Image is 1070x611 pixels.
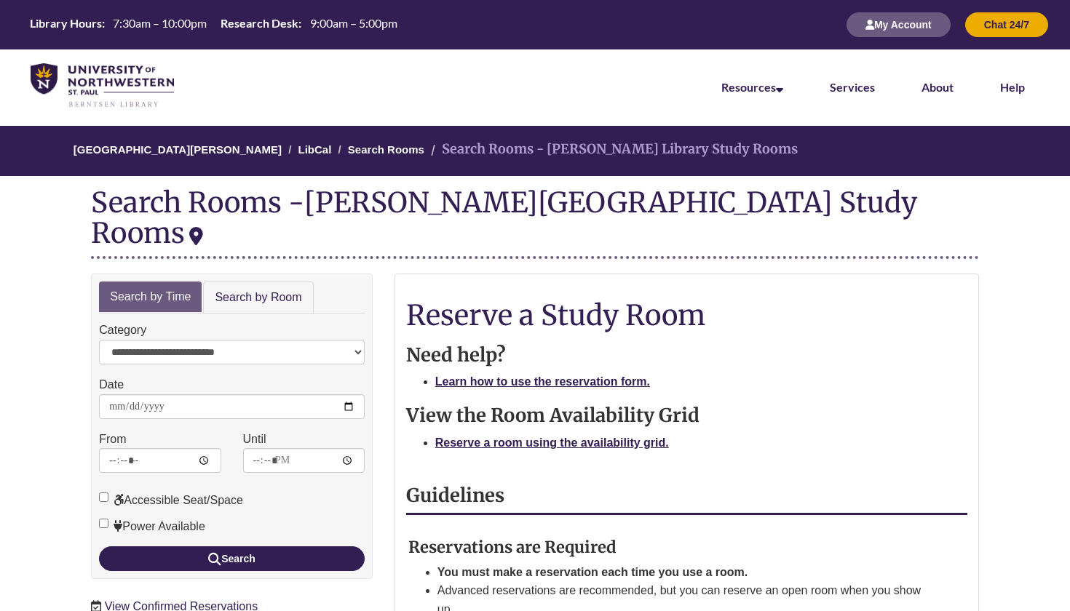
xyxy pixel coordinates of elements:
[408,537,617,557] strong: Reservations are Required
[310,16,397,30] span: 9:00am – 5:00pm
[406,343,506,367] strong: Need help?
[99,375,124,394] label: Date
[99,519,108,528] input: Power Available
[203,281,313,314] a: Search by Room
[406,404,700,427] strong: View the Room Availability Grid
[91,187,979,258] div: Search Rooms -
[24,15,403,33] table: Hours Today
[243,430,266,449] label: Until
[24,15,403,34] a: Hours Today
[91,126,979,176] nav: Breadcrumb
[99,517,205,536] label: Power Available
[965,12,1048,37] button: Chat 24/7
[435,375,650,388] a: Learn how to use the reservation form.
[91,185,917,250] div: [PERSON_NAME][GEOGRAPHIC_DATA] Study Rooms
[406,484,504,507] strong: Guidelines
[847,18,951,31] a: My Account
[24,15,107,31] th: Library Hours:
[99,321,146,340] label: Category
[99,430,126,449] label: From
[427,139,798,160] li: Search Rooms - [PERSON_NAME] Library Study Rooms
[298,143,332,156] a: LibCal
[830,80,875,94] a: Services
[965,18,1048,31] a: Chat 24/7
[99,492,108,502] input: Accessible Seat/Space
[99,546,365,571] button: Search
[1000,80,1025,94] a: Help
[922,80,954,94] a: About
[435,436,669,449] a: Reserve a room using the availability grid.
[99,281,202,313] a: Search by Time
[348,143,424,156] a: Search Rooms
[113,16,207,30] span: 7:30am – 10:00pm
[847,12,951,37] button: My Account
[721,80,783,94] a: Resources
[215,15,304,31] th: Research Desk:
[406,300,967,330] h1: Reserve a Study Room
[31,63,174,108] img: UNWSP Library Logo
[99,491,243,510] label: Accessible Seat/Space
[437,566,748,578] strong: You must make a reservation each time you use a room.
[74,143,282,156] a: [GEOGRAPHIC_DATA][PERSON_NAME]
